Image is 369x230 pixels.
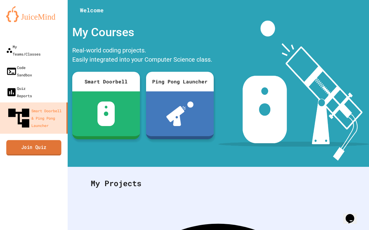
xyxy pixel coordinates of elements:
img: logo-orange.svg [6,6,61,22]
div: Code Sandbox [6,64,32,79]
img: ppl-with-ball.png [166,102,194,126]
img: sdb-white.svg [97,102,115,126]
div: My Courses [69,21,217,44]
div: My Teams/Classes [6,43,41,58]
div: My Projects [85,171,352,195]
div: Quiz Reports [6,85,32,99]
a: Join Quiz [6,140,61,155]
div: Smart Doorbell & Ping Pong Launcher [6,105,64,131]
iframe: chat widget [343,205,363,224]
img: banner-image-my-projects.png [218,21,369,161]
div: Real-world coding projects. Easily integrated into your Computer Science class. [69,44,217,67]
div: Smart Doorbell [72,72,140,91]
div: Ping Pong Launcher [146,72,214,91]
